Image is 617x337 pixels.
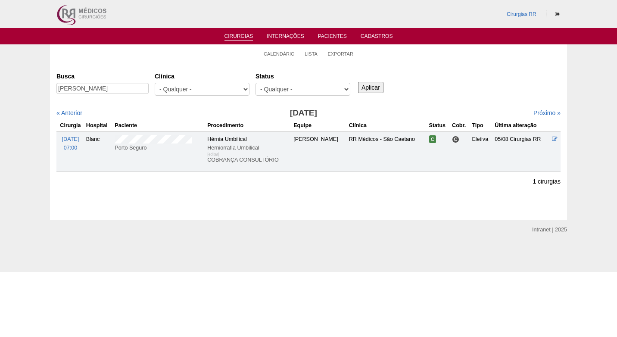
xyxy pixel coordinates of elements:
span: Consultório [452,136,459,143]
th: Cirurgia [56,119,84,132]
div: Herniorrafia Umbilical [207,144,290,152]
a: Pacientes [318,33,347,42]
td: Hérnia Umbilical [206,131,292,172]
th: Equipe [292,119,347,132]
td: RR Médicos - São Caetano [347,131,427,172]
th: Procedimento [206,119,292,132]
div: [editar] [207,150,219,159]
a: Cadastros [361,33,393,42]
td: Blanc [84,131,113,172]
td: Eletiva [470,131,493,172]
th: Hospital [84,119,113,132]
a: Próximo » [533,109,561,116]
span: 07:00 [64,145,78,151]
th: Paciente [113,119,206,132]
a: [DATE] 07:00 [62,136,79,151]
td: 05/08 Cirurgias RR [493,131,550,172]
td: [PERSON_NAME] [292,131,347,172]
th: Cobr. [450,119,470,132]
a: Cirurgias [224,33,253,41]
h3: [DATE] [178,107,430,119]
label: Busca [56,72,149,81]
th: Tipo [470,119,493,132]
p: COBRANÇA CONSULTÓRIO [207,156,290,164]
label: Status [256,72,350,81]
th: Status [427,119,451,132]
a: Exportar [327,51,353,57]
a: Lista [305,51,318,57]
label: Clínica [155,72,249,81]
span: Confirmada [429,135,436,143]
i: Sair [555,12,560,17]
a: Editar [552,136,558,142]
a: Internações [267,33,304,42]
p: 1 cirurgias [533,178,561,186]
span: [DATE] [62,136,79,142]
div: Intranet | 2025 [532,225,567,234]
th: Última alteração [493,119,550,132]
a: « Anterior [56,109,82,116]
input: Aplicar [358,82,383,93]
input: Digite os termos que você deseja procurar. [56,83,149,94]
div: Porto Seguro [115,144,204,152]
th: Clínica [347,119,427,132]
a: Calendário [264,51,295,57]
a: Cirurgias RR [507,11,536,17]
